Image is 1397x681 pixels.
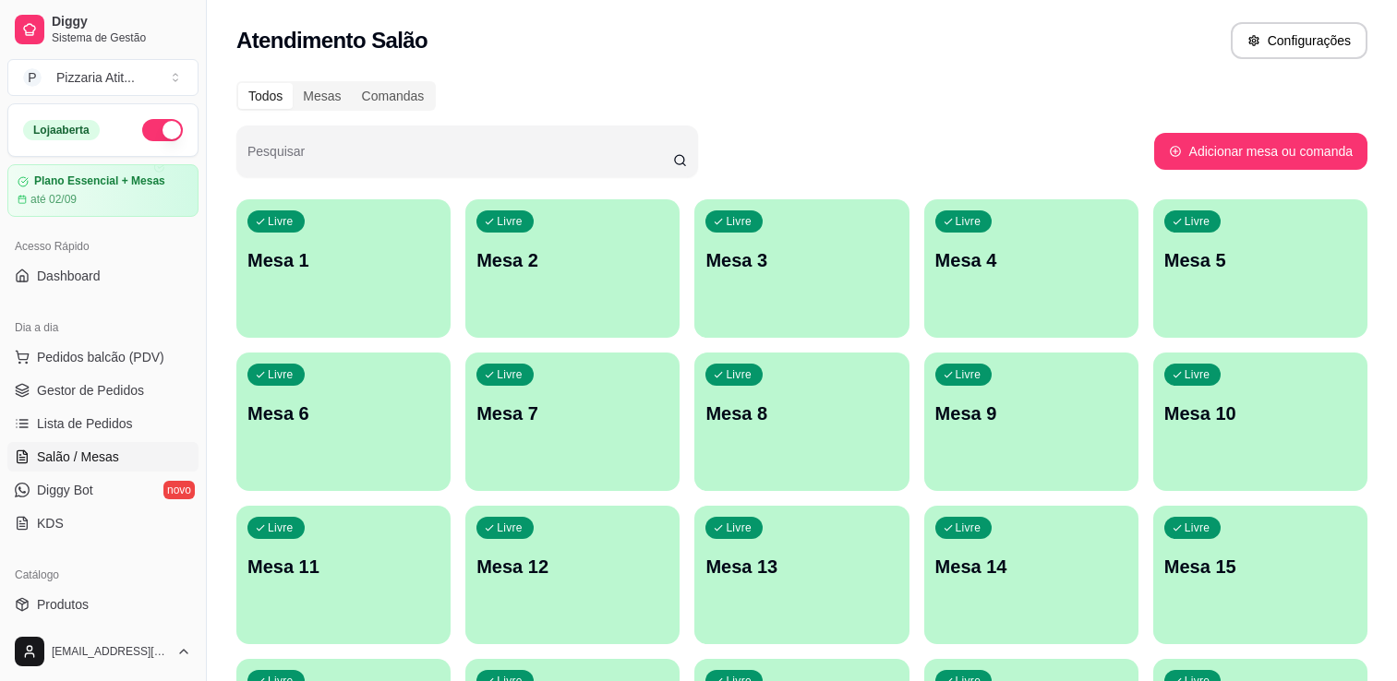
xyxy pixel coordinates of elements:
p: Mesa 4 [935,247,1127,273]
div: Mesas [293,83,351,109]
button: LivreMesa 14 [924,506,1138,644]
a: Plano Essencial + Mesasaté 02/09 [7,164,199,217]
a: Dashboard [7,261,199,291]
a: KDS [7,508,199,538]
div: Comandas [352,83,435,109]
span: Sistema de Gestão [52,30,191,45]
button: Pedidos balcão (PDV) [7,342,199,372]
p: Livre [1185,520,1210,535]
p: Mesa 13 [705,554,897,579]
div: Todos [238,83,293,109]
span: [EMAIL_ADDRESS][DOMAIN_NAME] [52,644,169,659]
button: LivreMesa 5 [1153,199,1367,338]
button: Alterar Status [142,119,183,141]
span: Produtos [37,595,89,614]
div: Catálogo [7,560,199,590]
button: LivreMesa 13 [694,506,909,644]
span: Pedidos balcão (PDV) [37,348,164,366]
p: Livre [268,520,294,535]
a: Salão / Mesas [7,442,199,472]
p: Livre [268,367,294,382]
span: P [23,68,42,87]
a: Gestor de Pedidos [7,376,199,405]
article: até 02/09 [30,192,77,207]
p: Livre [497,520,523,535]
div: Acesso Rápido [7,232,199,261]
p: Mesa 2 [476,247,668,273]
div: Dia a dia [7,313,199,342]
p: Mesa 8 [705,400,897,426]
button: LivreMesa 2 [465,199,680,338]
h2: Atendimento Salão [236,26,428,55]
span: Salão / Mesas [37,448,119,466]
p: Livre [956,367,982,382]
p: Livre [956,520,982,535]
a: Diggy Botnovo [7,475,199,505]
span: KDS [37,514,64,532]
p: Livre [1185,214,1210,229]
div: Loja aberta [23,120,100,140]
button: LivreMesa 3 [694,199,909,338]
p: Mesa 11 [247,554,440,579]
button: LivreMesa 6 [236,352,451,491]
p: Livre [1185,367,1210,382]
p: Livre [268,214,294,229]
p: Mesa 7 [476,400,668,426]
p: Livre [726,520,752,535]
p: Livre [497,367,523,382]
p: Mesa 15 [1164,554,1356,579]
p: Livre [956,214,982,229]
p: Livre [497,214,523,229]
button: LivreMesa 15 [1153,506,1367,644]
button: LivreMesa 12 [465,506,680,644]
p: Livre [726,214,752,229]
button: LivreMesa 4 [924,199,1138,338]
button: LivreMesa 1 [236,199,451,338]
button: LivreMesa 8 [694,352,909,491]
p: Livre [726,367,752,382]
p: Mesa 9 [935,400,1127,426]
span: Diggy Bot [37,481,93,499]
a: Produtos [7,590,199,619]
p: Mesa 5 [1164,247,1356,273]
button: [EMAIL_ADDRESS][DOMAIN_NAME] [7,629,199,674]
button: LivreMesa 9 [924,352,1138,491]
article: Plano Essencial + Mesas [34,174,165,188]
span: Dashboard [37,267,101,285]
span: Lista de Pedidos [37,414,133,433]
button: LivreMesa 7 [465,352,680,491]
button: Configurações [1231,22,1367,59]
a: Lista de Pedidos [7,409,199,438]
p: Mesa 10 [1164,400,1356,426]
button: LivreMesa 10 [1153,352,1367,491]
button: Adicionar mesa ou comanda [1154,133,1367,170]
p: Mesa 12 [476,554,668,579]
p: Mesa 6 [247,400,440,426]
p: Mesa 3 [705,247,897,273]
p: Mesa 1 [247,247,440,273]
button: Select a team [7,59,199,96]
div: Pizzaria Atit ... [56,68,135,87]
span: Gestor de Pedidos [37,381,144,400]
p: Mesa 14 [935,554,1127,579]
button: LivreMesa 11 [236,506,451,644]
input: Pesquisar [247,149,673,168]
span: Diggy [52,14,191,30]
a: DiggySistema de Gestão [7,7,199,52]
